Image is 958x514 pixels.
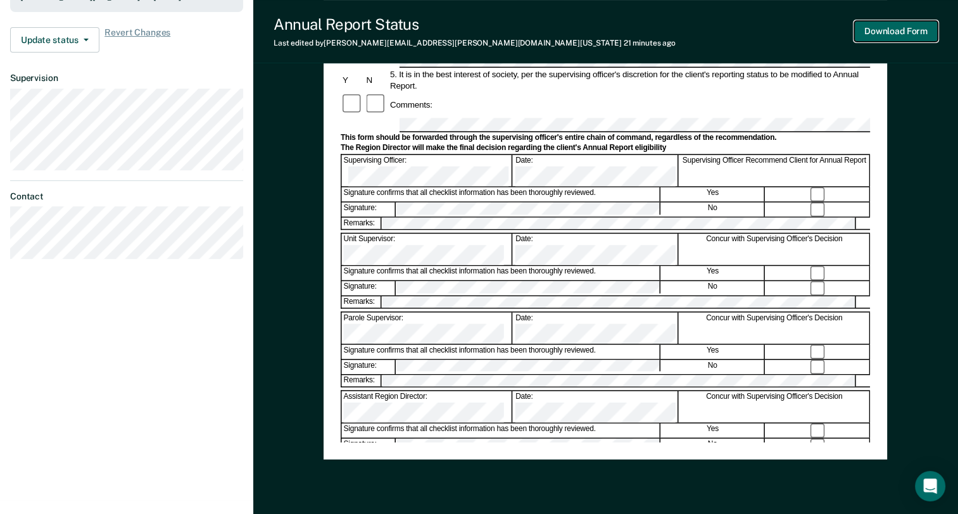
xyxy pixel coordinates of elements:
div: Yes [661,266,765,280]
span: Revert Changes [104,27,170,53]
div: No [661,360,765,374]
div: The Region Director will make the final decision regarding the client's Annual Report eligibility [341,144,870,154]
div: Date: [514,392,678,423]
div: Comments: [388,99,434,111]
div: Signature confirms that all checklist information has been thoroughly reviewed. [342,423,660,437]
div: Concur with Supervising Officer's Decision [679,313,870,344]
span: 21 minutes ago [624,39,676,47]
div: Signature confirms that all checklist information has been thoroughly reviewed. [342,187,660,201]
div: Concur with Supervising Officer's Decision [679,234,870,265]
div: Yes [661,345,765,359]
div: Signature: [342,360,396,374]
div: Signature confirms that all checklist information has been thoroughly reviewed. [342,266,660,280]
div: Remarks: [342,375,382,387]
div: Annual Report Status [274,15,676,34]
div: This form should be forwarded through the supervising officer's entire chain of command, regardle... [341,133,870,143]
button: Update status [10,27,99,53]
div: Signature: [342,282,396,296]
div: Y [341,75,364,86]
div: Signature confirms that all checklist information has been thoroughly reviewed. [342,345,660,359]
div: Signature: [342,439,396,453]
button: Download Form [854,21,938,42]
div: 5. It is in the best interest of society, per the supervising officer's discretion for the client... [388,69,870,92]
div: N [365,75,388,86]
div: Open Intercom Messenger [915,471,945,501]
div: Unit Supervisor: [342,234,513,265]
div: Concur with Supervising Officer's Decision [679,392,870,423]
div: Remarks: [342,218,382,229]
div: Remarks: [342,296,382,308]
div: No [661,282,765,296]
div: Supervising Officer: [342,156,513,187]
dt: Contact [10,191,243,202]
div: Supervising Officer Recommend Client for Annual Report [679,156,870,187]
div: Signature: [342,203,396,216]
div: Date: [514,313,678,344]
div: No [661,203,765,216]
div: Last edited by [PERSON_NAME][EMAIL_ADDRESS][PERSON_NAME][DOMAIN_NAME][US_STATE] [274,39,676,47]
div: Assistant Region Director: [342,392,513,423]
div: Yes [661,423,765,437]
dt: Supervision [10,73,243,84]
div: Date: [514,234,678,265]
div: Yes [661,187,765,201]
div: No [661,439,765,453]
div: Parole Supervisor: [342,313,513,344]
div: Date: [514,156,678,187]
